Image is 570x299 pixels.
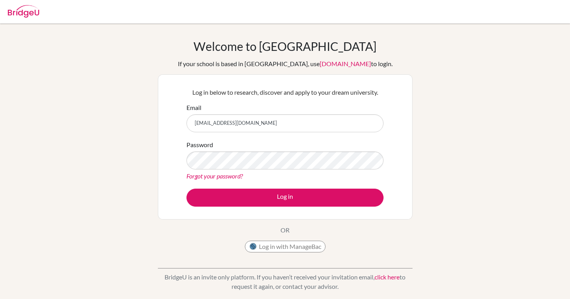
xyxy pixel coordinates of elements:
label: Password [186,140,213,149]
a: Forgot your password? [186,172,243,180]
button: Log in with ManageBac [245,241,326,252]
button: Log in [186,189,384,207]
div: If your school is based in [GEOGRAPHIC_DATA], use to login. [178,59,393,68]
h1: Welcome to [GEOGRAPHIC_DATA] [194,39,376,53]
img: Bridge-U [8,5,39,18]
p: Log in below to research, discover and apply to your dream university. [186,88,384,97]
p: BridgeU is an invite only platform. If you haven’t received your invitation email, to request it ... [158,272,413,291]
label: Email [186,103,201,112]
p: OR [280,225,290,235]
a: [DOMAIN_NAME] [320,60,371,67]
a: click here [375,273,400,281]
